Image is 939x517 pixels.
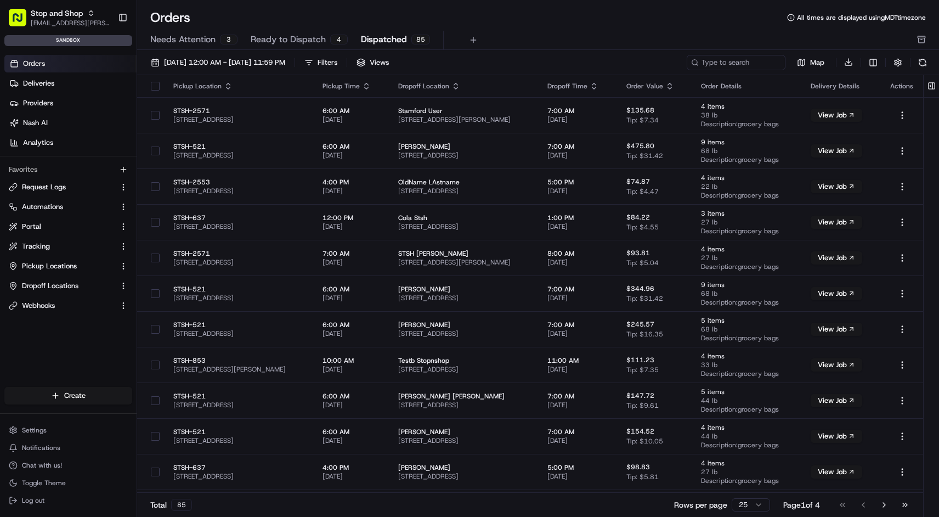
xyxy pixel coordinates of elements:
[31,8,83,19] span: Stop and Shop
[323,436,381,445] span: [DATE]
[811,325,862,334] a: View Job
[398,142,530,151] span: [PERSON_NAME]
[547,178,609,187] span: 5:00 PM
[23,118,48,128] span: Nash AI
[173,392,305,401] span: STSH-521
[811,289,862,298] a: View Job
[674,499,727,510] p: Rows per page
[547,463,609,472] span: 5:00 PM
[398,401,530,409] span: [STREET_ADDRESS]
[22,461,62,470] span: Chat with us!
[783,499,820,510] div: Page 1 of 4
[323,258,381,267] span: [DATE]
[173,151,305,160] span: [STREET_ADDRESS]
[150,9,190,26] h1: Orders
[547,356,609,365] span: 11:00 AM
[398,213,530,222] span: Cola Stsh
[398,106,530,115] span: Stamford User
[323,213,381,222] span: 12:00 PM
[323,82,381,91] div: Pickup Time
[4,198,132,216] button: Automations
[9,202,115,212] a: Automations
[701,334,793,342] span: Description: grocery bags
[701,298,793,307] span: Description: grocery bags
[547,187,609,195] span: [DATE]
[11,44,200,61] p: Welcome 👋
[811,361,862,369] a: View Job
[398,463,530,472] span: [PERSON_NAME]
[547,213,609,222] span: 1:00 PM
[701,120,793,128] span: Description: grocery bags
[547,428,609,436] span: 7:00 AM
[4,475,132,491] button: Toggle Theme
[811,430,862,443] button: View Job
[547,436,609,445] span: [DATE]
[701,111,793,120] span: 38 lb
[109,186,133,194] span: Pylon
[23,98,53,108] span: Providers
[22,182,66,192] span: Request Logs
[701,369,793,378] span: Description: grocery bags
[4,277,132,295] button: Dropoff Locations
[701,423,793,432] span: 4 items
[626,213,650,222] span: $84.22
[4,75,137,92] a: Deliveries
[890,82,914,91] div: Actions
[626,284,654,293] span: $344.96
[9,222,115,232] a: Portal
[173,115,305,124] span: [STREET_ADDRESS]
[11,11,33,33] img: Nash
[398,187,530,195] span: [STREET_ADDRESS]
[4,458,132,473] button: Chat with us!
[398,151,530,160] span: [STREET_ADDRESS]
[701,254,793,262] span: 27 lb
[4,423,132,438] button: Settings
[687,55,785,70] input: Type to search
[398,178,530,187] span: OldName LAstname
[323,329,381,338] span: [DATE]
[22,159,84,170] span: Knowledge Base
[547,115,609,124] span: [DATE]
[810,58,824,68] span: Map
[398,285,530,294] span: [PERSON_NAME]
[4,55,137,72] a: Orders
[547,82,609,91] div: Dropoff Time
[547,329,609,338] span: [DATE]
[4,218,132,235] button: Portal
[701,191,793,200] span: Description: grocery bags
[701,476,793,485] span: Description: grocery bags
[915,55,930,70] button: Refresh
[547,321,609,329] span: 7:00 AM
[22,426,47,435] span: Settings
[701,245,793,254] span: 4 items
[701,82,793,91] div: Order Details
[811,180,862,193] button: View Job
[9,281,115,291] a: Dropoff Locations
[701,361,793,369] span: 33 lb
[701,227,793,235] span: Description: grocery bags
[173,178,305,187] span: STSH-2553
[323,294,381,302] span: [DATE]
[701,396,793,405] span: 44 lb
[4,387,132,404] button: Create
[398,356,530,365] span: Testb Stopnshop
[31,19,109,27] span: [EMAIL_ADDRESS][PERSON_NAME][DOMAIN_NAME]
[173,321,305,329] span: STSH-521
[626,391,654,400] span: $147.72
[811,468,862,476] a: View Job
[146,55,290,70] button: [DATE] 12:00 AM - [DATE] 11:59 PM
[701,468,793,476] span: 27 lb
[626,320,654,329] span: $245.57
[701,387,793,396] span: 5 items
[104,159,176,170] span: API Documentation
[173,294,305,302] span: [STREET_ADDRESS]
[4,161,132,178] div: Favorites
[398,115,530,124] span: [STREET_ADDRESS][PERSON_NAME]
[701,218,793,227] span: 27 lb
[251,33,326,46] span: Ready to Dispatch
[88,155,180,175] a: 💻API Documentation
[330,35,348,44] div: 4
[22,281,78,291] span: Dropoff Locations
[811,218,862,227] a: View Job
[64,391,86,401] span: Create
